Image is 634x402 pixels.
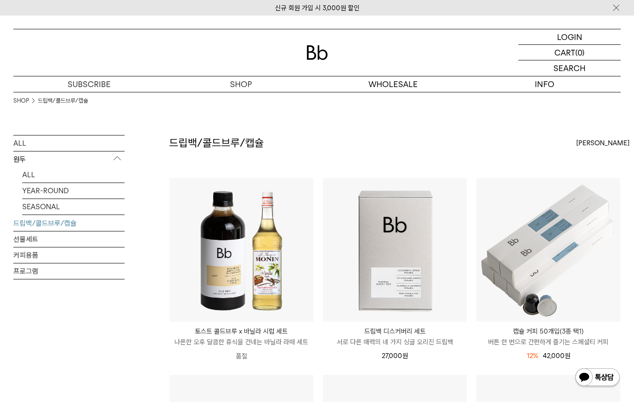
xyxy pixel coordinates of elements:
[518,45,621,60] a: CART (0)
[170,347,313,365] p: 품절
[170,337,313,347] p: 나른한 오후 달콤한 휴식을 건네는 바닐라 라떼 세트
[170,326,313,347] a: 토스트 콜드브루 x 바닐라 시럽 세트 나른한 오후 달콤한 휴식을 건네는 바닐라 라떼 세트
[477,178,620,322] img: 캡슐 커피 50개입(3종 택1)
[554,45,575,60] p: CART
[323,326,467,347] a: 드립백 디스커버리 세트 서로 다른 매력의 네 가지 싱글 오리진 드립백
[170,178,313,322] img: 토스트 콜드브루 x 바닐라 시럽 세트
[13,231,125,247] a: 선물세트
[565,352,570,360] span: 원
[22,183,125,199] a: YEAR-ROUND
[13,263,125,279] a: 프로그램
[13,96,29,105] a: SHOP
[323,337,467,347] p: 서로 다른 매력의 네 가지 싱글 오리진 드립백
[317,76,469,92] p: WHOLESALE
[170,326,313,337] p: 토스트 콜드브루 x 바닐라 시럽 세트
[13,76,165,92] a: SUBSCRIBE
[477,326,620,337] p: 캡슐 커피 50개입(3종 택1)
[518,29,621,45] a: LOGIN
[13,151,125,167] p: 원두
[165,76,317,92] a: SHOP
[323,178,467,322] img: 드립백 디스커버리 세트
[575,45,585,60] p: (0)
[22,199,125,215] a: SEASONAL
[553,60,586,76] p: SEARCH
[576,138,630,148] span: [PERSON_NAME]
[469,76,621,92] p: INFO
[527,350,538,361] div: 12%
[275,4,359,12] a: 신규 회원 가입 시 3,000원 할인
[13,247,125,263] a: 커피용품
[557,29,582,44] p: LOGIN
[38,96,88,105] a: 드립백/콜드브루/캡슐
[477,326,620,347] a: 캡슐 커피 50개입(3종 택1) 버튼 한 번으로 간편하게 즐기는 스페셜티 커피
[22,167,125,183] a: ALL
[574,367,621,389] img: 카카오톡 채널 1:1 채팅 버튼
[477,337,620,347] p: 버튼 한 번으로 간편하게 즐기는 스페셜티 커피
[13,215,125,231] a: 드립백/콜드브루/캡슐
[402,352,408,360] span: 원
[169,135,264,151] h2: 드립백/콜드브루/캡슐
[323,326,467,337] p: 드립백 디스커버리 세트
[13,135,125,151] a: ALL
[382,352,408,360] span: 27,000
[543,352,570,360] span: 42,000
[307,45,328,60] img: 로고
